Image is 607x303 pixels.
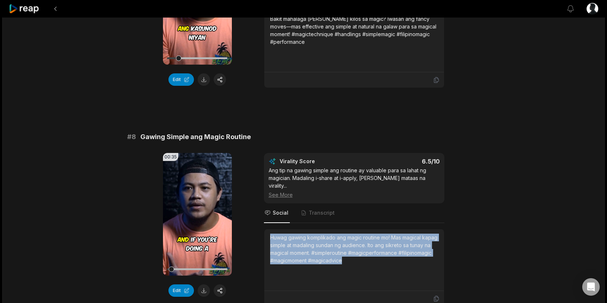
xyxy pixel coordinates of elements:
[270,234,438,264] div: Huwag gawing komplikado ang magic routine mo! Mas magical kapag simple at madaling sundan ng audi...
[140,132,251,142] span: Gawing Simple ang Magic Routine
[582,278,600,296] div: Open Intercom Messenger
[264,203,444,223] nav: Tabs
[168,284,194,297] button: Edit
[361,158,440,165] div: 6.5 /10
[269,191,440,199] div: See More
[127,132,136,142] span: # 8
[280,158,358,165] div: Virality Score
[163,153,232,276] video: Your browser does not support mp4 format.
[270,15,438,46] div: Bakit mahalaga [PERSON_NAME] kilos sa magic? Iwasan ang fancy moves—mas effective ang simple at n...
[273,209,288,216] span: Social
[309,209,335,216] span: Transcript
[269,166,440,199] div: Ang tip na gawing simple ang routine ay valuable para sa lahat ng magician. Madaling i-share at i...
[168,73,194,86] button: Edit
